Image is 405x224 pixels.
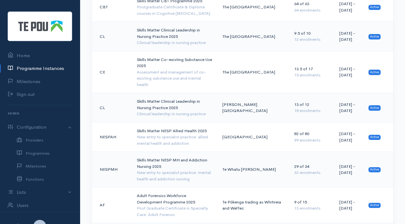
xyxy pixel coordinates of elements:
[294,205,329,211] div: 13 enrolments
[294,169,329,176] div: 32 enrolments
[217,51,289,93] td: The [GEOGRAPHIC_DATA]
[334,187,363,223] td: [DATE] - [DATE]
[289,187,334,223] td: 9 of 15
[334,93,363,123] td: [DATE] - [DATE]
[132,22,217,51] td: Skills Matter Clinical Leadership in Nursing Practice 2025
[294,108,329,114] div: 18 enrolments
[92,122,132,152] td: NESPAH
[334,22,363,51] td: [DATE] - [DATE]
[289,51,334,93] td: 13.5 of 17
[294,137,329,143] div: 99 enrolments
[92,22,132,51] td: CL
[334,51,363,93] td: [DATE] - [DATE]
[132,187,217,223] td: Adult Forensics Workforce Development Programme 2025
[8,12,72,41] img: Te Pou
[289,152,334,187] td: 29 of 34
[289,93,334,123] td: 13 of 12
[132,93,217,123] td: Skills Matter Clinical Leadership in Nursing Practice 2025
[217,187,289,223] td: Te Pūkenga trading as Whitireia and WelTec
[368,105,381,110] span: Active
[132,152,217,187] td: Skills Matter NESP MH and Addiction Nursing 2025
[137,4,212,16] div: Postgraduate Certificate & Diploma courses in Cognitive [MEDICAL_DATA]
[137,205,212,218] div: Post Graduate Certificate in Specialty Care: Adult Forensic
[137,134,212,146] div: New entry to specialist practice: allied mental health and addiction
[294,72,329,78] div: 15 enrolments
[368,70,381,75] span: Active
[92,152,132,187] td: NESPMH
[334,152,363,187] td: [DATE] - [DATE]
[137,111,212,117] div: Clinical leadership in nursing practice
[137,69,212,88] div: Assessment and management of co-existing substance use and mental health
[289,122,334,152] td: 82 of 80
[92,187,132,223] td: AF
[368,135,381,140] span: Active
[137,169,212,182] div: New entry to specialist practice: mental health and addiction nursing
[368,203,381,208] span: Active
[294,7,329,13] div: 64 enrolments
[92,51,132,93] td: CE
[217,152,289,187] td: Te Whatu [PERSON_NAME]
[289,22,334,51] td: 9.5 of 10
[217,22,289,51] td: The [GEOGRAPHIC_DATA]
[137,39,212,46] div: Clinical leadership in nursing practice
[294,36,329,43] div: 12 enrolments
[334,122,363,152] td: [DATE] - [DATE]
[217,93,289,123] td: [PERSON_NAME][GEOGRAPHIC_DATA]
[368,5,381,10] span: Active
[8,109,72,118] h6: Admin
[217,122,289,152] td: [GEOGRAPHIC_DATA]
[92,93,132,123] td: CL
[368,167,381,172] span: Active
[132,51,217,93] td: Skills Matter Co-existing Substance Use 2025
[132,122,217,152] td: Skills Matter NESP Allied Health 2025
[368,34,381,39] span: Active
